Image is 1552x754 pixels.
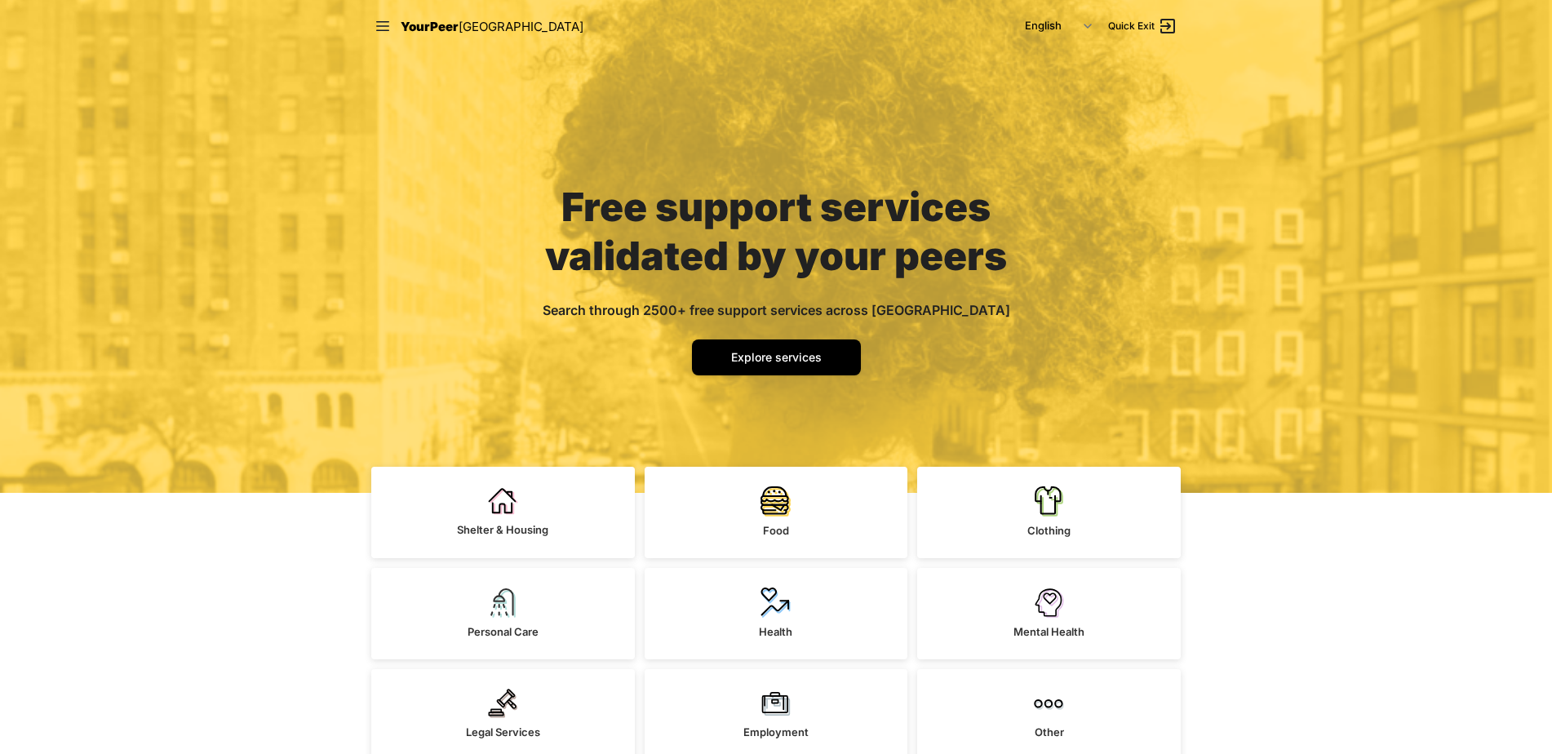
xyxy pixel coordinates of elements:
[1108,20,1155,33] span: Quick Exit
[1013,625,1084,638] span: Mental Health
[645,467,908,558] a: Food
[543,302,1010,318] span: Search through 2500+ free support services across [GEOGRAPHIC_DATA]
[457,523,548,536] span: Shelter & Housing
[645,568,908,659] a: Health
[468,625,539,638] span: Personal Care
[1035,725,1064,738] span: Other
[763,524,789,537] span: Food
[1027,524,1071,537] span: Clothing
[731,350,822,364] span: Explore services
[917,467,1181,558] a: Clothing
[466,725,540,738] span: Legal Services
[1108,16,1177,36] a: Quick Exit
[401,16,583,37] a: YourPeer[GEOGRAPHIC_DATA]
[371,467,635,558] a: Shelter & Housing
[401,19,459,34] span: YourPeer
[371,568,635,659] a: Personal Care
[917,568,1181,659] a: Mental Health
[743,725,809,738] span: Employment
[692,339,861,375] a: Explore services
[545,183,1007,280] span: Free support services validated by your peers
[459,19,583,34] span: [GEOGRAPHIC_DATA]
[759,625,792,638] span: Health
